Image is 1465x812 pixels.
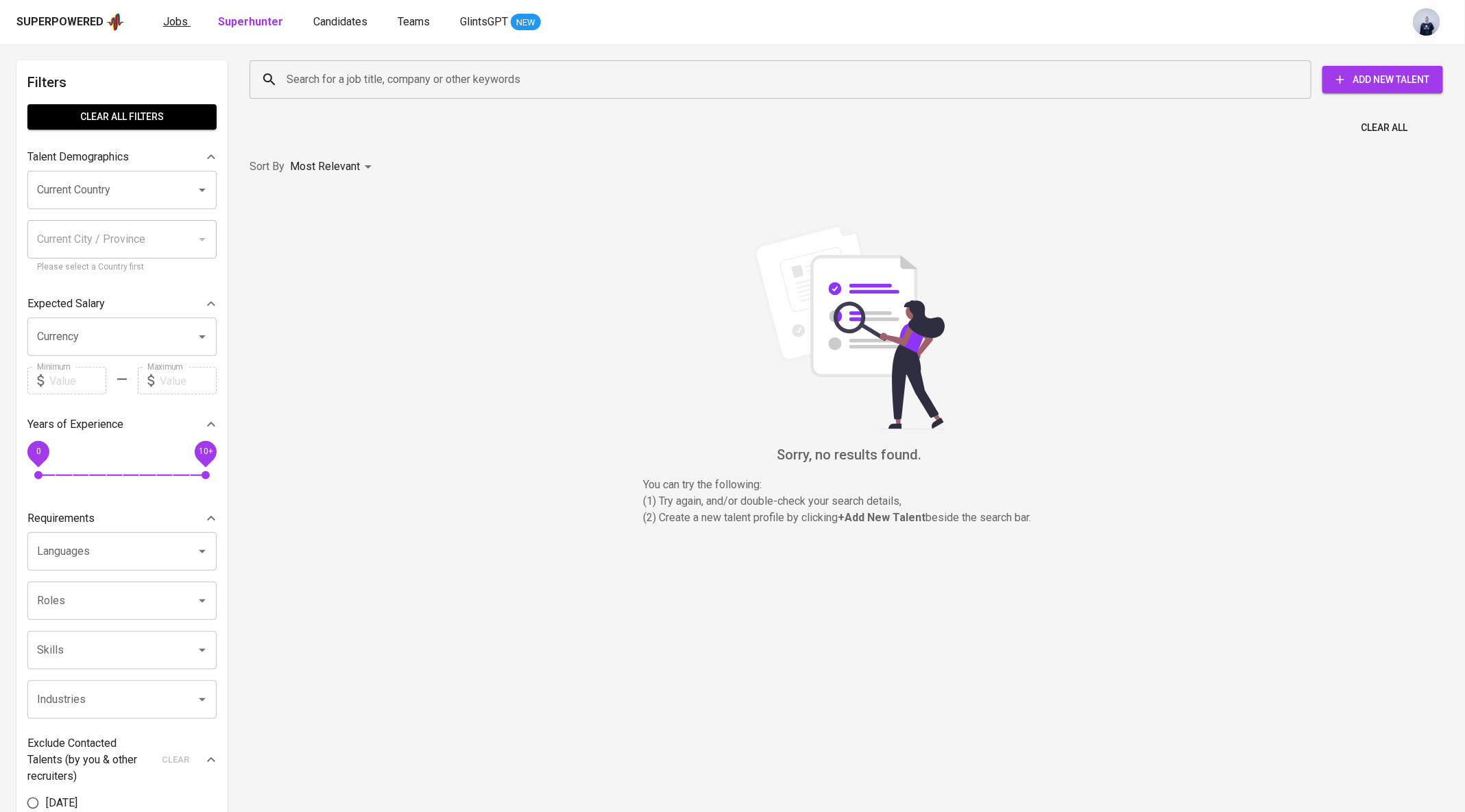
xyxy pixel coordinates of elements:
[511,16,541,29] span: NEW
[218,15,283,28] b: Superhunter
[27,290,217,318] div: Expected Salary
[160,367,217,394] input: Value
[250,444,1449,466] h6: Sorry, no results found.
[193,690,212,709] button: Open
[1361,119,1407,136] span: Clear All
[38,108,206,126] span: Clear All filters
[193,180,212,200] button: Open
[27,104,217,130] button: Clear All filters
[106,12,125,32] img: app logo
[313,14,370,31] a: Candidates
[290,158,360,175] p: Most Relevant
[218,14,286,31] a: Superhunter
[747,224,952,429] img: file_searching.svg
[163,14,191,31] a: Jobs
[193,327,212,346] button: Open
[313,15,367,28] span: Candidates
[27,296,105,312] p: Expected Salary
[1413,8,1440,36] img: annisa@glints.com
[46,795,77,811] span: [DATE]
[163,15,188,28] span: Jobs
[16,12,125,32] a: Superpoweredapp logo
[250,158,284,175] p: Sort By
[27,149,129,165] p: Talent Demographics
[27,505,217,532] div: Requirements
[27,71,217,93] h6: Filters
[460,15,508,28] span: GlintsGPT
[290,154,376,180] div: Most Relevant
[27,411,217,438] div: Years of Experience
[460,14,541,31] a: GlintsGPT NEW
[49,367,106,394] input: Value
[27,735,217,785] div: Exclude Contacted Talents (by you & other recruiters)clear
[198,447,213,457] span: 10+
[193,591,212,610] button: Open
[838,511,926,524] b: + Add New Talent
[644,510,1055,526] p: (2) Create a new talent profile by clicking beside the search bar.
[27,510,95,527] p: Requirements
[36,447,40,457] span: 0
[27,143,217,171] div: Talent Demographics
[193,641,212,660] button: Open
[27,735,154,785] p: Exclude Contacted Talents (by you & other recruiters)
[193,542,212,561] button: Open
[37,261,207,274] p: Please select a Country first
[644,477,1055,493] p: You can try the following :
[644,493,1055,510] p: (1) Try again, and/or double-check your search details,
[27,416,123,433] p: Years of Experience
[16,14,104,30] div: Superpowered
[1355,115,1413,141] button: Clear All
[1322,66,1443,93] button: Add New Talent
[398,14,433,31] a: Teams
[398,15,430,28] span: Teams
[1333,71,1432,88] span: Add New Talent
